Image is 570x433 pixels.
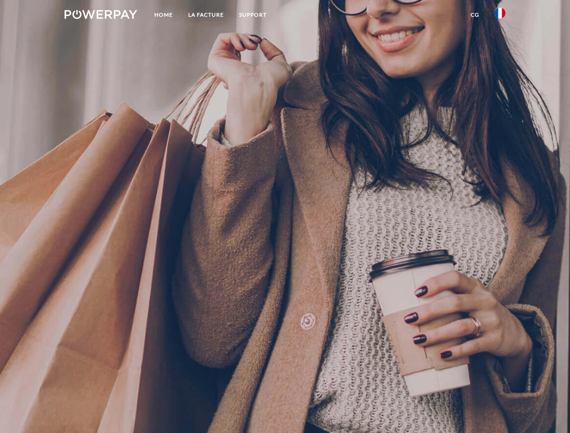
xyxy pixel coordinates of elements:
[495,8,505,18] img: fr
[181,7,232,23] a: LA FACTURE
[147,7,181,23] a: Home
[65,10,137,19] img: logo-powerpay-white.svg
[534,397,563,426] iframe: Button to launch messaging window
[232,7,274,23] a: Support
[463,7,487,23] a: CG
